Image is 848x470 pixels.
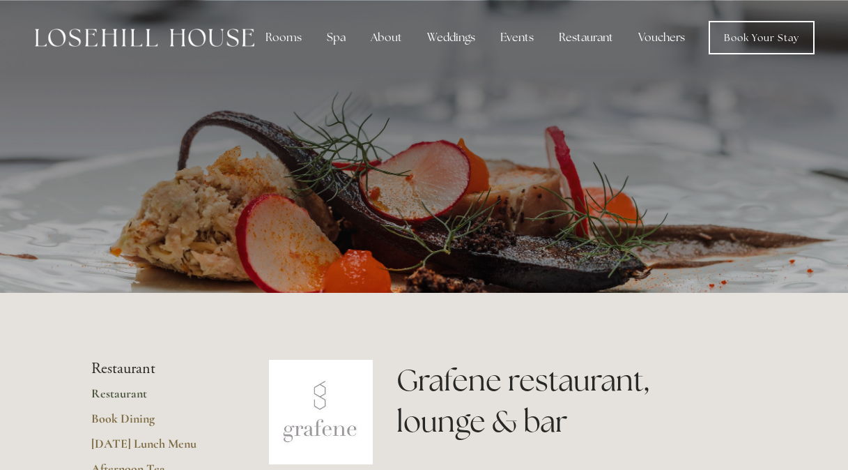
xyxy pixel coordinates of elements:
[91,436,224,461] a: [DATE] Lunch Menu
[316,24,357,52] div: Spa
[91,411,224,436] a: Book Dining
[548,24,624,52] div: Restaurant
[396,360,757,442] h1: Grafene restaurant, lounge & bar
[91,360,224,378] li: Restaurant
[91,386,224,411] a: Restaurant
[269,360,373,464] img: grafene.jpg
[489,24,545,52] div: Events
[709,21,815,54] a: Book Your Stay
[360,24,413,52] div: About
[254,24,313,52] div: Rooms
[627,24,696,52] a: Vouchers
[416,24,486,52] div: Weddings
[35,29,254,47] img: Losehill House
